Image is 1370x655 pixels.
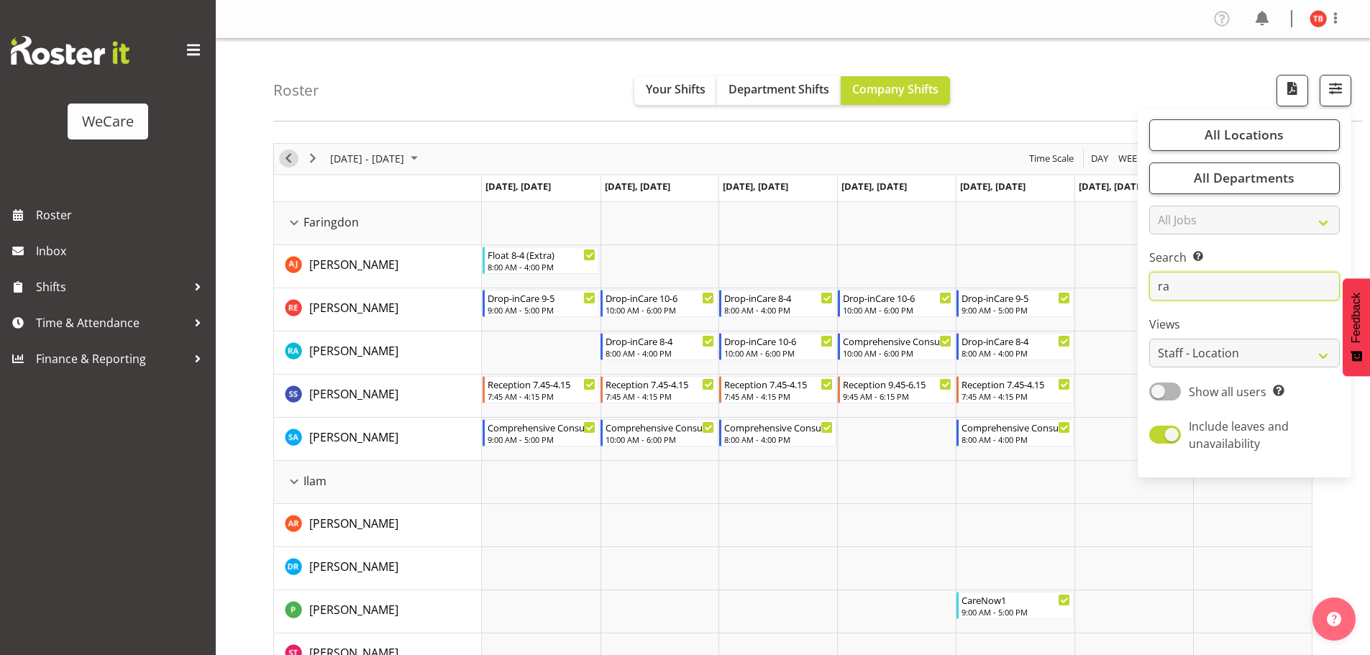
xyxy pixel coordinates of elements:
[838,333,955,360] div: Rachna Anderson"s event - Comprehensive Consult 10-6 Begin From Thursday, October 2, 2025 at 10:0...
[634,76,717,105] button: Your Shifts
[309,299,398,316] a: [PERSON_NAME]
[606,347,714,359] div: 8:00 AM - 4:00 PM
[273,82,319,99] h4: Roster
[724,304,833,316] div: 8:00 AM - 4:00 PM
[309,386,398,402] span: [PERSON_NAME]
[274,375,482,418] td: Sara Sherwin resource
[309,602,398,618] span: [PERSON_NAME]
[303,472,326,490] span: Ilam
[274,461,482,504] td: Ilam resource
[488,290,596,305] div: Drop-inCare 9-5
[960,180,1026,193] span: [DATE], [DATE]
[325,144,426,174] div: Sep 29 - Oct 05, 2025
[1027,150,1077,168] button: Time Scale
[82,111,134,132] div: WeCare
[309,515,398,532] a: [PERSON_NAME]
[488,304,596,316] div: 9:00 AM - 5:00 PM
[600,419,718,446] div: Sarah Abbott"s event - Comprehensive Consult 10-6 Begin From Tuesday, September 30, 2025 at 10:00...
[1149,272,1340,301] input: Search
[843,304,951,316] div: 10:00 AM - 6:00 PM
[1149,316,1340,333] label: Views
[843,334,951,348] div: Comprehensive Consult 10-6
[36,204,209,226] span: Roster
[719,419,836,446] div: Sarah Abbott"s event - Comprehensive Consult 8-4 Begin From Wednesday, October 1, 2025 at 8:00:00...
[600,376,718,403] div: Sara Sherwin"s event - Reception 7.45-4.15 Begin From Tuesday, September 30, 2025 at 7:45:00 AM G...
[605,180,670,193] span: [DATE], [DATE]
[843,290,951,305] div: Drop-inCare 10-6
[956,333,1074,360] div: Rachna Anderson"s event - Drop-inCare 8-4 Begin From Friday, October 3, 2025 at 8:00:00 AM GMT+13...
[303,214,359,231] span: Faringdon
[1079,180,1144,193] span: [DATE], [DATE]
[309,343,398,359] span: [PERSON_NAME]
[1350,293,1363,343] span: Feedback
[483,247,600,274] div: Amy Johannsen"s event - Float 8-4 (Extra) Begin From Monday, September 29, 2025 at 8:00:00 AM GMT...
[606,334,714,348] div: Drop-inCare 8-4
[309,429,398,446] a: [PERSON_NAME]
[724,290,833,305] div: Drop-inCare 8-4
[1277,75,1308,106] button: Download a PDF of the roster according to the set date range.
[729,81,829,97] span: Department Shifts
[646,81,705,97] span: Your Shifts
[962,606,1070,618] div: 9:00 AM - 5:00 PM
[1343,278,1370,376] button: Feedback - Show survey
[488,434,596,445] div: 9:00 AM - 5:00 PM
[719,333,836,360] div: Rachna Anderson"s event - Drop-inCare 10-6 Begin From Wednesday, October 1, 2025 at 10:00:00 AM G...
[274,331,482,375] td: Rachna Anderson resource
[1117,150,1144,168] span: Week
[1149,119,1340,151] button: All Locations
[1194,169,1294,186] span: All Departments
[309,256,398,273] a: [PERSON_NAME]
[276,144,301,174] div: previous period
[309,257,398,272] span: [PERSON_NAME]
[279,150,298,168] button: Previous
[723,180,788,193] span: [DATE], [DATE]
[303,150,323,168] button: Next
[274,202,482,245] td: Faringdon resource
[309,559,398,574] span: [PERSON_NAME]
[36,312,187,334] span: Time & Attendance
[1320,75,1351,106] button: Filter Shifts
[962,347,1070,359] div: 8:00 AM - 4:00 PM
[600,290,718,317] div: Rachel Els"s event - Drop-inCare 10-6 Begin From Tuesday, September 30, 2025 at 10:00:00 AM GMT+1...
[36,276,187,298] span: Shifts
[843,377,951,391] div: Reception 9.45-6.15
[483,290,600,317] div: Rachel Els"s event - Drop-inCare 9-5 Begin From Monday, September 29, 2025 at 9:00:00 AM GMT+13:0...
[274,504,482,547] td: Andrea Ramirez resource
[1028,150,1075,168] span: Time Scale
[843,347,951,359] div: 10:00 AM - 6:00 PM
[843,390,951,402] div: 9:45 AM - 6:15 PM
[717,76,841,105] button: Department Shifts
[606,304,714,316] div: 10:00 AM - 6:00 PM
[724,420,833,434] div: Comprehensive Consult 8-4
[329,150,406,168] span: [DATE] - [DATE]
[962,290,1070,305] div: Drop-inCare 9-5
[606,420,714,434] div: Comprehensive Consult 10-6
[483,376,600,403] div: Sara Sherwin"s event - Reception 7.45-4.15 Begin From Monday, September 29, 2025 at 7:45:00 AM GM...
[606,390,714,402] div: 7:45 AM - 4:15 PM
[328,150,424,168] button: October 2025
[1149,162,1340,194] button: All Departments
[962,434,1070,445] div: 8:00 AM - 4:00 PM
[488,247,596,262] div: Float 8-4 (Extra)
[274,590,482,633] td: Pooja Prabhu resource
[301,144,325,174] div: next period
[962,420,1070,434] div: Comprehensive Consult 8-4
[309,342,398,359] a: [PERSON_NAME]
[309,516,398,531] span: [PERSON_NAME]
[724,334,833,348] div: Drop-inCare 10-6
[838,376,955,403] div: Sara Sherwin"s event - Reception 9.45-6.15 Begin From Thursday, October 2, 2025 at 9:45:00 AM GMT...
[962,304,1070,316] div: 9:00 AM - 5:00 PM
[1089,150,1111,168] button: Timeline Day
[483,419,600,446] div: Sarah Abbott"s event - Comprehensive Consult 9-5 Begin From Monday, September 29, 2025 at 9:00:00...
[606,434,714,445] div: 10:00 AM - 6:00 PM
[719,290,836,317] div: Rachel Els"s event - Drop-inCare 8-4 Begin From Wednesday, October 1, 2025 at 8:00:00 AM GMT+13:0...
[11,36,129,65] img: Rosterit website logo
[724,347,833,359] div: 10:00 AM - 6:00 PM
[274,245,482,288] td: Amy Johannsen resource
[956,419,1074,446] div: Sarah Abbott"s event - Comprehensive Consult 8-4 Begin From Friday, October 3, 2025 at 8:00:00 AM...
[719,376,836,403] div: Sara Sherwin"s event - Reception 7.45-4.15 Begin From Wednesday, October 1, 2025 at 7:45:00 AM GM...
[488,261,596,272] div: 8:00 AM - 4:00 PM
[1205,126,1284,143] span: All Locations
[600,333,718,360] div: Rachna Anderson"s event - Drop-inCare 8-4 Begin From Tuesday, September 30, 2025 at 8:00:00 AM GM...
[962,390,1070,402] div: 7:45 AM - 4:15 PM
